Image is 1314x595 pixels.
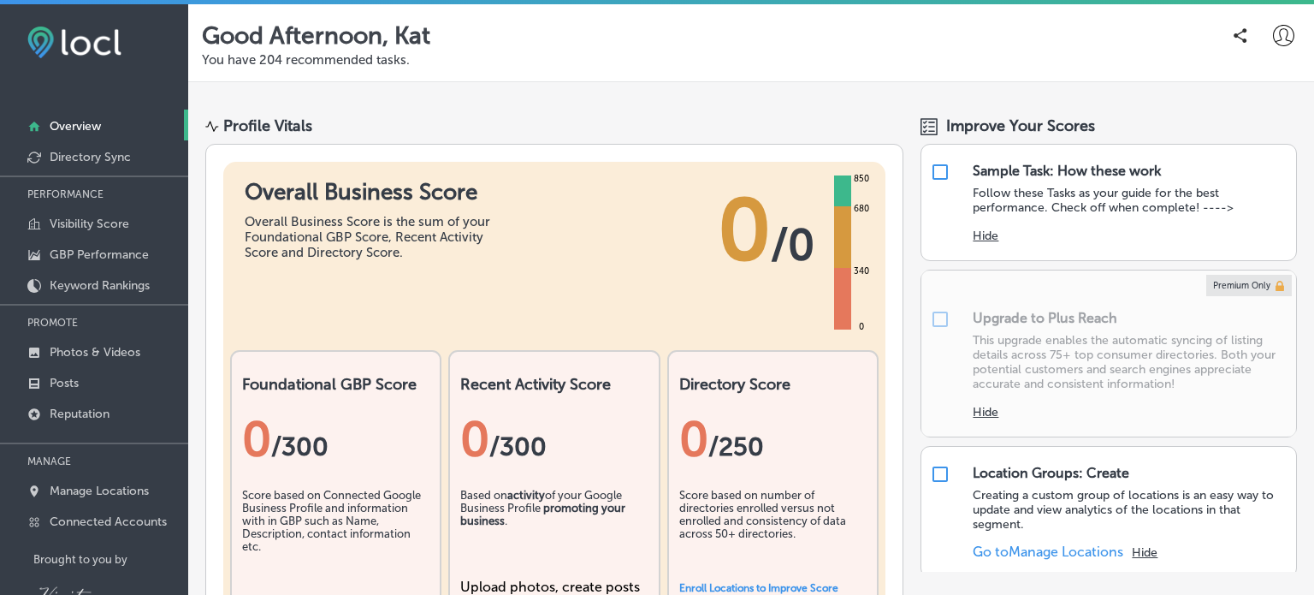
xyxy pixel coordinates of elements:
div: Profile Vitals [223,116,312,135]
h2: Recent Activity Score [460,375,648,394]
a: Go toManage Locations [973,544,1123,560]
span: /250 [708,431,764,462]
p: Brought to you by [33,553,188,566]
div: Based on of your Google Business Profile . [460,489,648,574]
h2: Foundational GBP Score [242,375,429,394]
div: Overall Business Score is the sum of your Foundational GBP Score, Recent Activity Score and Direc... [245,214,501,260]
p: Keyword Rankings [50,278,150,293]
div: 0 [679,411,867,467]
button: Hide [973,405,998,419]
p: Good Afternoon, Kat [202,21,430,50]
p: Reputation [50,407,109,421]
p: Posts [50,376,79,390]
div: Score based on number of directories enrolled versus not enrolled and consistency of data across ... [679,489,867,574]
b: activity [507,489,545,502]
span: Improve Your Scores [946,116,1095,135]
div: 0 [855,320,867,334]
p: Follow these Tasks as your guide for the best performance. Check off when complete! ----> [973,186,1287,215]
p: Overview [50,119,101,134]
div: 0 [242,411,429,467]
span: / 300 [271,431,328,462]
p: Connected Accounts [50,515,167,529]
a: Enroll Locations to Improve Score [679,582,838,594]
span: 0 [718,179,771,282]
button: Hide [973,229,998,243]
img: fda3e92497d09a02dc62c9cd864e3231.png [27,27,121,58]
div: Location Groups: Create [973,465,1129,481]
p: Visibility Score [50,217,129,231]
h1: Overall Business Score [245,179,501,205]
p: Photos & Videos [50,345,140,360]
b: promoting your business [460,502,625,527]
div: 0 [460,411,648,467]
p: You have 204 recommended tasks. [202,52,1300,68]
p: GBP Performance [50,247,149,262]
h2: Directory Score [679,375,867,394]
p: Directory Sync [50,150,131,164]
span: / 0 [771,219,814,271]
div: 850 [850,172,873,186]
div: Sample Task: How these work [973,163,1161,179]
div: Score based on Connected Google Business Profile and information with in GBP such as Name, Descri... [242,489,429,574]
p: Manage Locations [50,484,149,498]
div: 340 [850,265,873,278]
span: /300 [489,431,547,462]
button: Hide [1132,545,1157,560]
p: Creating a custom group of locations is an easy way to update and view analytics of the locations... [973,488,1287,532]
div: 680 [850,202,873,216]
